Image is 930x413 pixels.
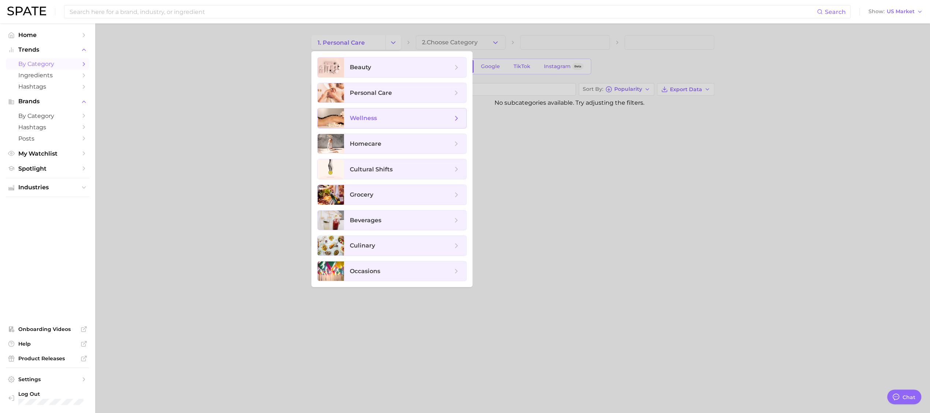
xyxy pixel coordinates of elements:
span: culinary [350,242,375,249]
a: Ingredients [6,70,89,81]
span: Hashtags [18,83,77,90]
a: Home [6,29,89,41]
a: by Category [6,110,89,122]
ul: Change Category [311,51,473,287]
span: Product Releases [18,355,77,362]
span: Ingredients [18,72,77,79]
span: Home [18,31,77,38]
button: Industries [6,182,89,193]
span: by Category [18,112,77,119]
span: Search [825,8,846,15]
a: My Watchlist [6,148,89,159]
button: Brands [6,96,89,107]
span: Onboarding Videos [18,326,77,332]
a: Hashtags [6,81,89,92]
span: Spotlight [18,165,77,172]
span: Industries [18,184,77,191]
span: Log Out [18,391,84,397]
a: Help [6,338,89,349]
a: Log out. Currently logged in with e-mail ashley.yukech@ros.com. [6,388,89,407]
button: ShowUS Market [867,7,925,16]
span: grocery [350,191,373,198]
span: wellness [350,115,377,122]
span: cultural shifts [350,166,393,173]
a: Posts [6,133,89,144]
a: Product Releases [6,353,89,364]
a: by Category [6,58,89,70]
span: Brands [18,98,77,105]
span: Trends [18,46,77,53]
span: personal care [350,89,392,96]
a: Settings [6,374,89,385]
span: by Category [18,60,77,67]
span: Show [868,10,885,14]
a: Spotlight [6,163,89,174]
span: homecare [350,140,381,147]
span: My Watchlist [18,150,77,157]
a: Hashtags [6,122,89,133]
span: Hashtags [18,124,77,131]
span: beauty [350,64,371,71]
img: SPATE [7,7,46,15]
span: occasions [350,268,380,275]
span: Help [18,341,77,347]
input: Search here for a brand, industry, or ingredient [69,5,817,18]
span: Posts [18,135,77,142]
button: Trends [6,44,89,55]
a: Onboarding Videos [6,324,89,335]
span: Settings [18,376,77,383]
span: US Market [887,10,915,14]
span: beverages [350,217,381,224]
